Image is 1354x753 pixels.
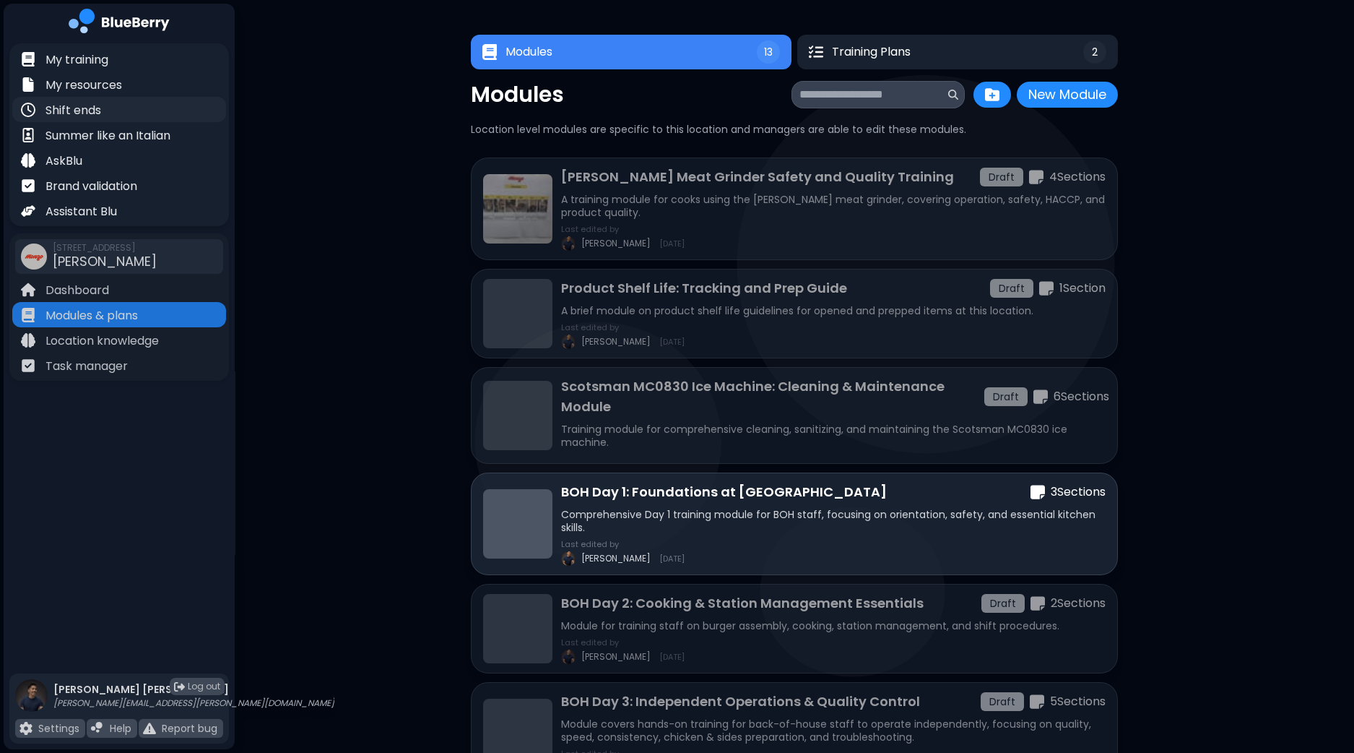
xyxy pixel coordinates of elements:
[471,123,1118,136] p: Location level modules are specific to this location and managers are able to edit these modules.
[53,242,157,254] span: [STREET_ADDRESS]
[1030,484,1045,501] img: sections icon
[21,103,35,117] img: file icon
[561,482,887,502] p: BOH Day 1: Foundations at [GEOGRAPHIC_DATA]
[45,51,108,69] p: My training
[561,376,984,417] p: Scotsman MC0830 Ice Machine: Cleaning & Maintenance Module
[45,203,117,220] p: Assistant Blu
[581,651,651,663] span: [PERSON_NAME]
[985,87,999,102] img: folder plus icon
[984,387,1028,406] div: Draft
[471,35,791,69] button: ModulesModules13
[471,158,1118,260] a: MONZO Meat Grinder Safety and Quality Training[PERSON_NAME] Meat Grinder Safety and Quality Train...
[561,593,924,614] p: BOH Day 2: Cooking & Station Management Essentials
[1051,595,1106,612] p: 2 Section s
[980,168,1023,186] div: Draft
[505,43,552,61] span: Modules
[561,236,576,251] img: profile image
[981,594,1025,613] div: Draft
[561,193,1106,219] p: A training module for cooks using the [PERSON_NAME] meat grinder, covering operation, safety, HAC...
[21,358,35,373] img: file icon
[53,683,334,696] p: [PERSON_NAME] [PERSON_NAME]
[110,722,131,735] p: Help
[948,90,958,100] img: search icon
[1049,168,1106,186] p: 4 Section s
[581,336,651,348] span: [PERSON_NAME]
[561,323,685,332] p: Last edited by
[45,127,170,145] p: Summer like an Italian
[561,225,685,233] p: Last edited by
[21,333,35,348] img: file icon
[1029,169,1043,186] img: sections icon
[45,332,159,350] p: Location knowledge
[19,722,32,735] img: file icon
[581,553,651,564] span: [PERSON_NAME]
[21,178,35,193] img: file icon
[21,204,35,218] img: file icon
[15,679,48,726] img: profile photo
[21,308,35,322] img: file icon
[471,82,564,108] p: Modules
[1033,389,1048,405] img: sections icon
[45,282,109,299] p: Dashboard
[561,304,1106,317] p: A brief module on product shelf life guidelines for opened and prepped items at this location.
[561,718,1106,744] p: Module covers hands-on training for back-of-house staff to operate independently, focusing on qua...
[1050,693,1106,710] p: 5 Section s
[21,52,35,66] img: file icon
[797,35,1118,69] button: Training PlansTraining Plans2
[471,367,1118,464] a: Scotsman MC0830 Ice Machine: Cleaning & Maintenance ModuleDraftsections icon6SectionsTraining mod...
[21,153,35,168] img: file icon
[188,681,220,692] span: Log out
[561,278,847,298] p: Product Shelf Life: Tracking and Prep Guide
[581,238,651,249] span: [PERSON_NAME]
[561,619,1106,632] p: Module for training staff on burger assembly, cooking, station management, and shift procedures.
[990,279,1033,298] div: Draft
[53,697,334,709] p: [PERSON_NAME][EMAIL_ADDRESS][PERSON_NAME][DOMAIN_NAME]
[561,551,576,566] img: profile image
[561,638,685,647] p: Last edited by
[471,584,1118,674] a: BOH Day 2: Cooking & Station Management EssentialsDraftsections icon2SectionsModule for training ...
[471,269,1118,358] a: Product Shelf Life: Tracking and Prep GuideDraftsections icon1SectionA brief module on product sh...
[561,692,920,712] p: BOH Day 3: Independent Operations & Quality Control
[483,174,552,244] img: MONZO Meat Grinder Safety and Quality Training
[659,337,685,346] span: [DATE]
[659,653,685,661] span: [DATE]
[659,239,685,248] span: [DATE]
[162,722,217,735] p: Report bug
[1017,82,1118,108] button: New Module
[45,358,128,375] p: Task manager
[561,650,576,664] img: profile image
[45,178,137,195] p: Brand validation
[91,722,104,735] img: file icon
[45,152,82,170] p: AskBlu
[21,128,35,142] img: file icon
[561,335,576,349] img: profile image
[1051,483,1106,501] p: 3 Section s
[1092,46,1098,59] span: 2
[1059,280,1106,297] p: 1 Section
[832,43,911,61] span: Training Plans
[45,77,122,94] p: My resources
[482,44,497,61] img: Modules
[1030,595,1045,612] img: sections icon
[45,102,101,119] p: Shift ends
[69,9,170,38] img: company logo
[53,252,157,270] span: [PERSON_NAME]
[659,554,685,563] span: [DATE]
[21,283,35,297] img: file icon
[561,540,685,548] p: Last edited by
[764,46,773,59] span: 13
[471,473,1118,575] a: BOH Day 1: Foundations at [GEOGRAPHIC_DATA]sections icon3SectionsComprehensive Day 1 training mod...
[1030,694,1044,710] img: sections icon
[561,423,1106,449] p: Training module for comprehensive cleaning, sanitizing, and maintaining the Scotsman MC0830 ice m...
[981,692,1024,711] div: Draft
[1054,388,1109,405] p: 6 Section s
[21,77,35,92] img: file icon
[143,722,156,735] img: file icon
[1039,280,1054,297] img: sections icon
[174,681,185,692] img: logout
